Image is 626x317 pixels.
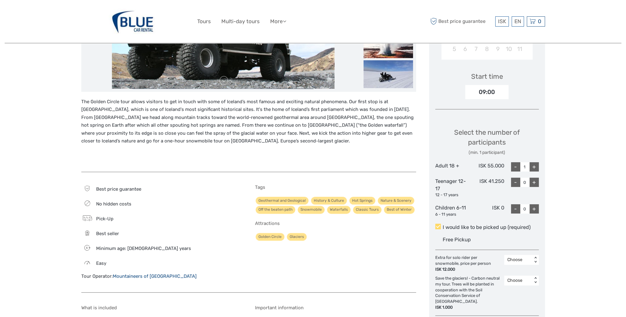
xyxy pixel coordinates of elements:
div: 6 - 11 years [435,212,470,218]
a: Glaciers [287,233,307,241]
a: Waterfalls [327,206,351,213]
div: + [530,204,539,213]
span: Best price guarantee [96,186,141,192]
div: Choose Tuesday, October 7th, 2025 [471,44,481,54]
span: ISK [498,18,506,24]
a: Multi-day tours [221,17,260,26]
span: No hidden costs [96,201,131,207]
p: We're away right now. Please check back later! [9,11,70,16]
a: History & Culture [311,197,347,205]
div: ISK 1.000 [435,305,501,311]
div: + [530,162,539,171]
div: + [530,178,539,187]
h5: What is included [81,305,242,311]
a: More [270,17,286,26]
div: Extra for solo rider per snowmobile, price per person [435,255,504,273]
div: 12 - 17 years [435,192,470,198]
div: EN [512,16,524,27]
div: - [511,178,520,187]
div: Choose Wednesday, October 8th, 2025 [481,44,492,54]
div: Choose Saturday, October 11th, 2025 [514,44,525,54]
div: - [511,204,520,213]
span: 6 [82,246,91,250]
label: I would like to be picked up (required) [435,224,539,231]
a: Golden Circle [256,233,284,241]
img: d20006cff51242719c6f2951424a6da4_slider_thumbnail.jpeg [364,30,413,58]
div: Choose Thursday, October 9th, 2025 [492,44,503,54]
div: ISK 0 [470,204,504,217]
div: < > [533,277,538,284]
div: (min. 1 participant) [435,150,539,156]
a: Off the beaten path [256,206,295,213]
div: Choose [507,277,529,284]
div: ISK 12.000 [435,267,501,273]
div: Children 6-11 [435,204,470,217]
a: Tours [197,17,211,26]
a: Snowmobile [298,206,325,213]
span: Pick-Up [96,216,113,222]
div: < > [533,257,538,263]
span: Best seller [96,231,119,236]
span: Best price guarantee [429,16,494,27]
div: Choose Monday, October 6th, 2025 [460,44,471,54]
img: 327-f1504865-485a-4622-b32e-96dd980bccfc_logo_big.jpg [109,5,157,38]
div: Save the glaciers! - Carbon neutral my tour. Trees will be planted in cooperation with the Soil C... [435,276,504,311]
div: - [511,162,520,171]
div: ISK 55.000 [470,162,504,171]
img: b8822a8826ec45d5825b92fa4f601ae4_slider_thumbnail.jpg [364,60,413,88]
a: Geothermal and Geological [256,197,309,205]
span: Free Pickup [443,237,471,243]
span: Easy [96,260,106,266]
div: Tour Operator: [81,273,242,280]
div: Choose Friday, October 10th, 2025 [503,44,514,54]
h5: Important information [255,305,416,311]
a: Best of Winter [384,206,415,213]
a: Mountaineers of [GEOGRAPHIC_DATA] [113,273,197,279]
div: Start time [471,72,503,81]
div: Choose Sunday, October 5th, 2025 [449,44,460,54]
p: The Golden Circle tour allows visitors to get in touch with some of Iceland’s most famous and exc... [81,98,416,145]
a: Hot Springs [349,197,375,205]
div: Adult 18 + [435,162,470,171]
div: ISK 41.250 [470,178,504,198]
div: Select the number of participants [435,128,539,156]
span: 0 [537,18,542,24]
button: Open LiveChat chat widget [71,10,79,17]
div: 09:00 [465,85,509,99]
h5: Attractions [255,221,416,226]
div: Choose [507,257,529,263]
h5: Tags [255,184,416,190]
div: Teenager 12-17 [435,178,470,198]
span: Minimum age: [DEMOGRAPHIC_DATA] years [96,246,191,251]
a: Nature & Scenery [378,197,414,205]
a: Classic Tours [353,206,381,213]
